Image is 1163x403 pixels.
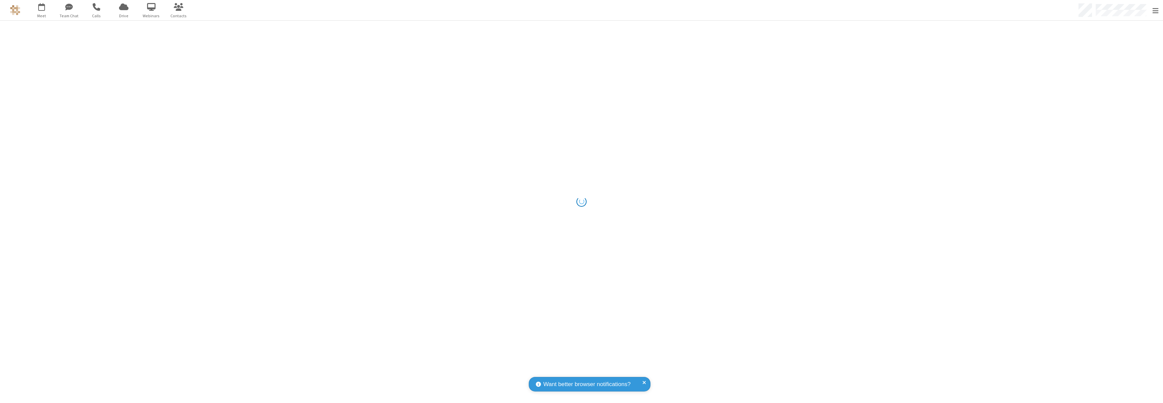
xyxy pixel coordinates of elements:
[166,13,191,19] span: Contacts
[111,13,137,19] span: Drive
[84,13,109,19] span: Calls
[543,380,631,389] span: Want better browser notifications?
[56,13,82,19] span: Team Chat
[10,5,20,15] img: QA Selenium DO NOT DELETE OR CHANGE
[139,13,164,19] span: Webinars
[29,13,54,19] span: Meet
